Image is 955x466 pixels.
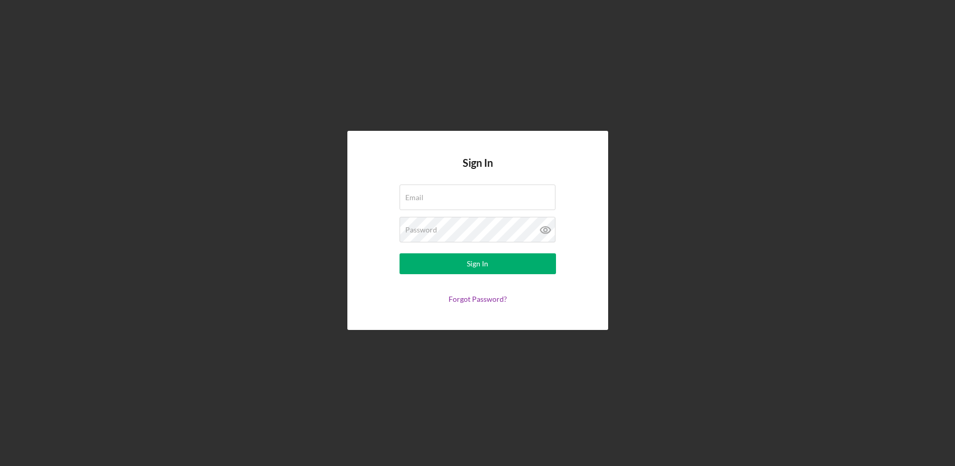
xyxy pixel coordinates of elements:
button: Sign In [400,253,556,274]
h4: Sign In [463,157,493,185]
div: Sign In [467,253,488,274]
label: Email [405,193,424,202]
a: Forgot Password? [449,295,507,303]
label: Password [405,226,437,234]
